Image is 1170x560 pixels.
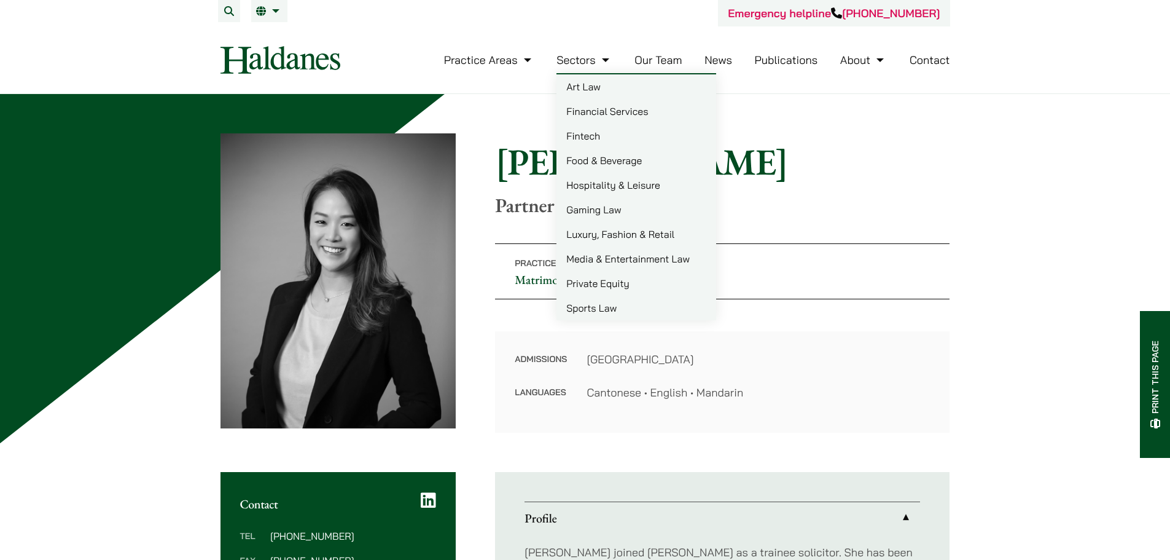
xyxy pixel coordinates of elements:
[556,246,716,271] a: Media & Entertainment Law
[556,173,716,197] a: Hospitality & Leisure
[444,53,534,67] a: Practice Areas
[525,502,920,534] a: Profile
[556,222,716,246] a: Luxury, Fashion & Retail
[421,492,436,509] a: LinkedIn
[515,258,587,269] span: Practice Areas
[556,99,716,124] a: Financial Services
[910,53,950,67] a: Contact
[240,497,437,511] h2: Contact
[587,384,930,401] dd: Cantonese • English • Mandarin
[515,351,567,384] dt: Admissions
[755,53,818,67] a: Publications
[270,531,436,541] dd: [PHONE_NUMBER]
[515,384,567,401] dt: Languages
[556,296,716,320] a: Sports Law
[556,271,716,296] a: Private Equity
[556,197,716,222] a: Gaming Law
[840,53,887,67] a: About
[556,53,612,67] a: Sectors
[728,6,940,20] a: Emergency helpline[PHONE_NUMBER]
[515,272,647,288] a: Matrimonial & Family Law
[556,148,716,173] a: Food & Beverage
[704,53,732,67] a: News
[556,74,716,99] a: Art Law
[634,53,682,67] a: Our Team
[220,46,340,74] img: Logo of Haldanes
[587,351,930,368] dd: [GEOGRAPHIC_DATA]
[256,6,283,16] a: EN
[495,194,950,217] p: Partner
[240,531,265,556] dt: Tel
[495,140,950,184] h1: [PERSON_NAME]
[556,124,716,148] a: Fintech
